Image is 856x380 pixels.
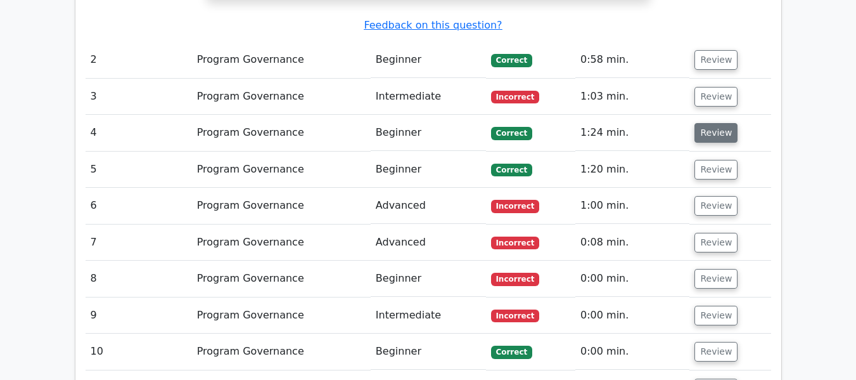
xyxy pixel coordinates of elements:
[86,42,192,78] td: 2
[371,42,486,78] td: Beginner
[491,200,540,213] span: Incorrect
[694,233,738,252] button: Review
[371,334,486,370] td: Beginner
[371,188,486,224] td: Advanced
[491,273,540,285] span: Incorrect
[575,334,689,370] td: 0:00 min.
[192,188,371,224] td: Program Governance
[86,261,192,297] td: 8
[575,225,689,261] td: 0:08 min.
[364,19,502,31] a: Feedback on this question?
[192,261,371,297] td: Program Governance
[575,261,689,297] td: 0:00 min.
[694,160,738,180] button: Review
[371,152,486,188] td: Beginner
[694,342,738,362] button: Review
[694,306,738,325] button: Review
[86,188,192,224] td: 6
[86,79,192,115] td: 3
[694,123,738,143] button: Review
[575,115,689,151] td: 1:24 min.
[86,115,192,151] td: 4
[575,42,689,78] td: 0:58 min.
[86,225,192,261] td: 7
[371,261,486,297] td: Beginner
[575,79,689,115] td: 1:03 min.
[491,164,532,176] span: Correct
[491,127,532,140] span: Correct
[694,50,738,70] button: Review
[491,91,540,103] span: Incorrect
[192,225,371,261] td: Program Governance
[694,196,738,216] button: Review
[192,152,371,188] td: Program Governance
[192,334,371,370] td: Program Governance
[575,298,689,334] td: 0:00 min.
[371,79,486,115] td: Intermediate
[491,346,532,358] span: Correct
[371,115,486,151] td: Beginner
[192,42,371,78] td: Program Governance
[575,188,689,224] td: 1:00 min.
[491,237,540,249] span: Incorrect
[86,298,192,334] td: 9
[694,269,738,289] button: Review
[192,79,371,115] td: Program Governance
[371,225,486,261] td: Advanced
[491,54,532,67] span: Correct
[694,87,738,107] button: Review
[192,298,371,334] td: Program Governance
[86,152,192,188] td: 5
[86,334,192,370] td: 10
[575,152,689,188] td: 1:20 min.
[491,310,540,322] span: Incorrect
[192,115,371,151] td: Program Governance
[371,298,486,334] td: Intermediate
